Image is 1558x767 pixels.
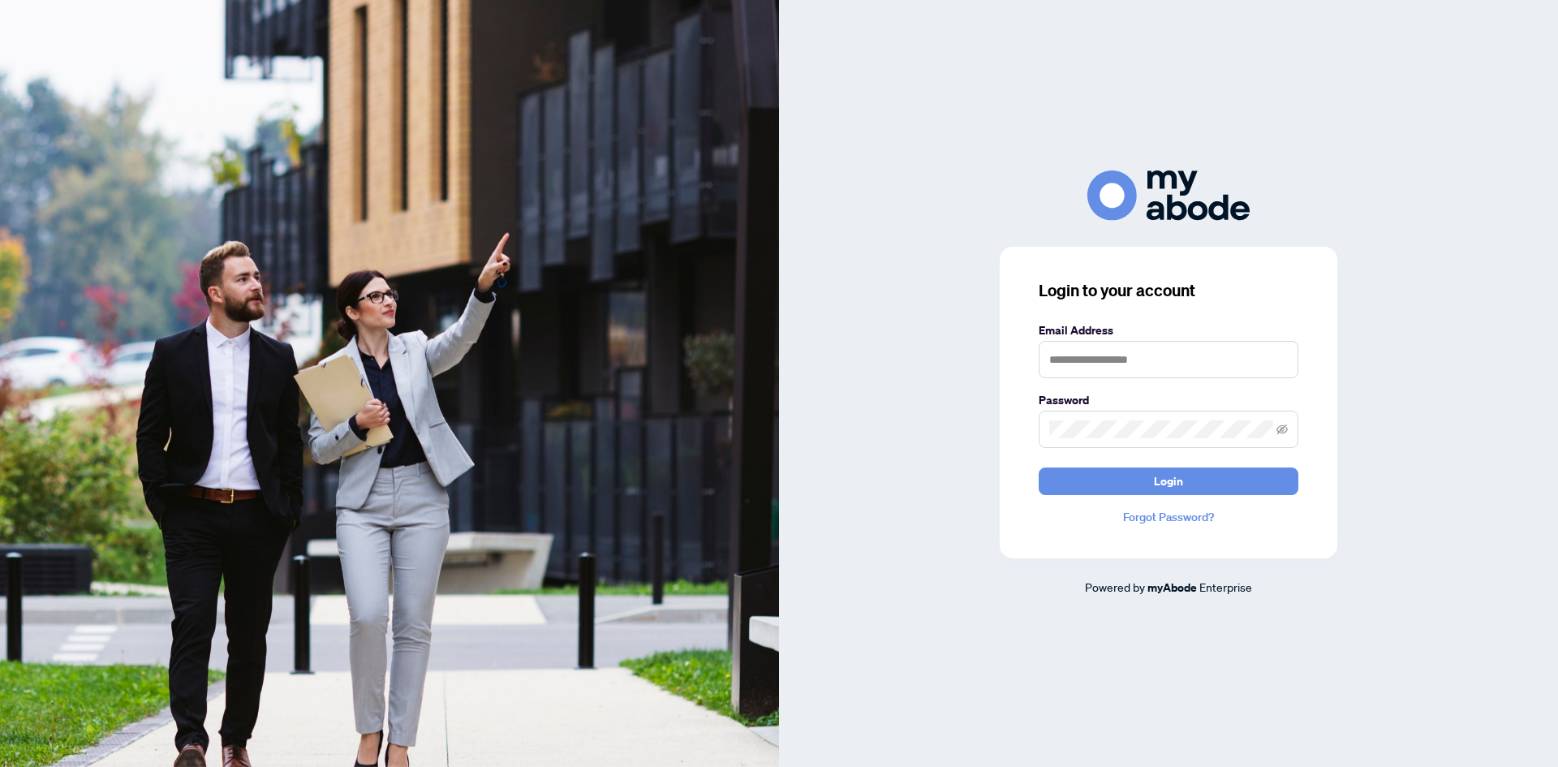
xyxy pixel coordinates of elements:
img: ma-logo [1087,170,1250,220]
h3: Login to your account [1039,279,1298,302]
button: Login [1039,468,1298,495]
label: Email Address [1039,321,1298,339]
a: Forgot Password? [1039,508,1298,526]
label: Password [1039,391,1298,409]
span: Enterprise [1199,580,1252,594]
a: myAbode [1147,579,1197,597]
span: Powered by [1085,580,1145,594]
span: Login [1154,468,1183,494]
span: eye-invisible [1276,424,1288,435]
